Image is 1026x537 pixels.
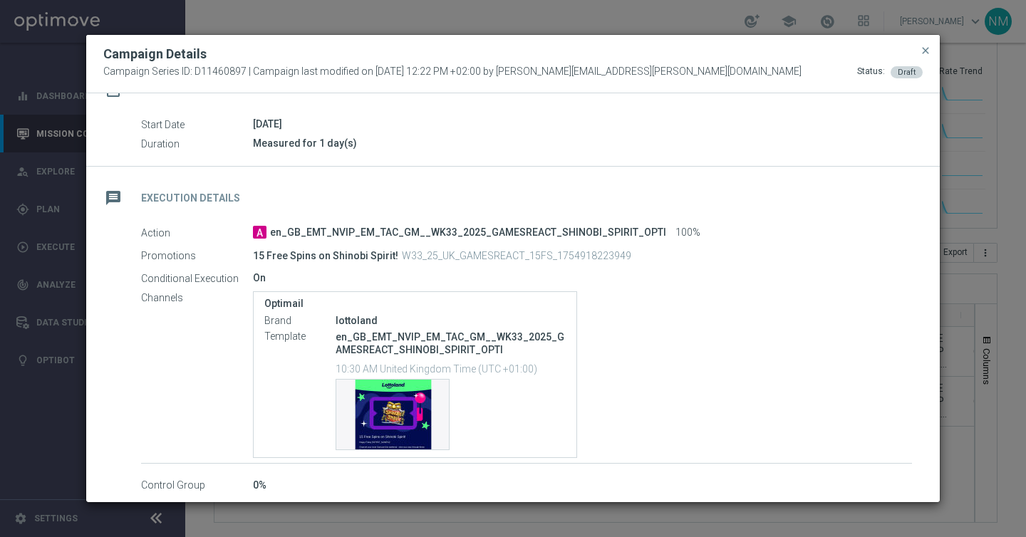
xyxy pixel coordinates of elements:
label: Template [264,330,336,343]
colored-tag: Draft [891,66,923,77]
div: On [253,271,912,285]
span: close [920,45,931,56]
h2: Execution Details [141,192,240,205]
span: Draft [898,68,916,77]
h2: Campaign Details [103,46,207,63]
div: Measured for 1 day(s) [253,136,912,150]
label: Promotions [141,249,253,262]
div: [DATE] [253,117,912,131]
span: 100% [675,226,700,239]
label: Brand [264,315,336,328]
p: W33_25_UK_GAMESREACT_15FS_1754918223949 [402,249,631,262]
label: Channels [141,291,253,304]
div: 0% [253,478,912,492]
label: Conditional Execution [141,272,253,285]
div: Status: [857,66,885,78]
span: en_GB_EMT_NVIP_EM_TAC_GM__WK33_2025_GAMESREACT_SHINOBI_SPIRIT_OPTI [270,226,666,239]
p: 10:30 AM United Kingdom Time (UTC +01:00) [336,361,566,375]
label: Duration [141,137,253,150]
label: Optimail [264,298,566,310]
div: lottoland [336,313,566,328]
p: 15 Free Spins on Shinobi Spirit! [253,249,398,262]
label: Action [141,226,253,239]
label: Control Group [141,479,253,492]
span: Campaign Series ID: D11460897 | Campaign last modified on [DATE] 12:22 PM +02:00 by [PERSON_NAME]... [103,66,802,78]
span: A [253,226,266,239]
i: message [100,185,126,211]
p: en_GB_EMT_NVIP_EM_TAC_GM__WK33_2025_GAMESREACT_SHINOBI_SPIRIT_OPTI [336,330,566,356]
label: Start Date [141,118,253,131]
